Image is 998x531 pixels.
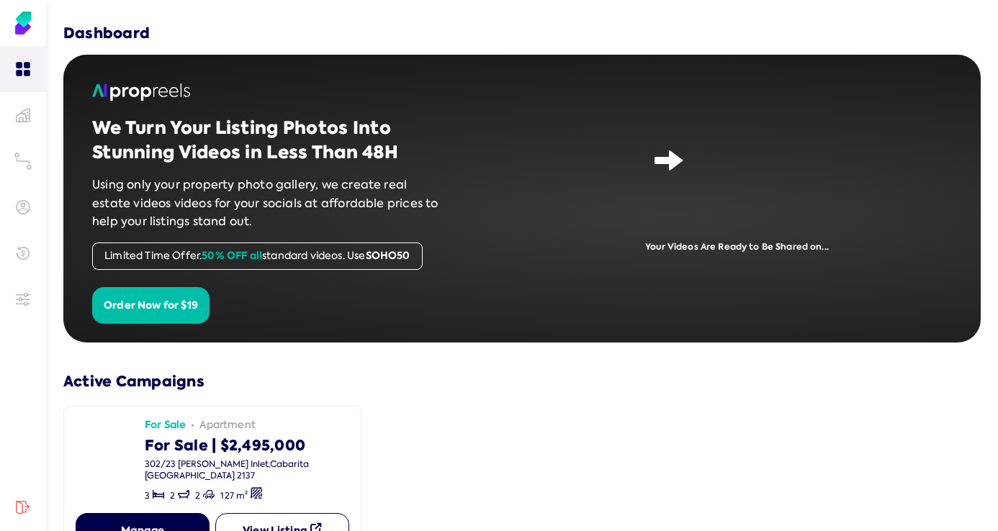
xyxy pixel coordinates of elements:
img: yH5BAEAAAAALAAAAAABAAEAAAIBRAA7 [568,166,637,218]
span: 2 [170,490,175,501]
h3: Dashboard [63,23,150,43]
button: Order Now for $19 [92,287,210,324]
span: 3 [145,490,150,501]
p: Using only your property photo gallery, we create real estate videos videos for your socials at a... [92,176,445,231]
span: SOHO50 [366,248,410,263]
img: image [76,418,133,476]
img: yH5BAEAAAAALAAAAAABAAEAAAIBRAA7 [624,265,850,288]
h2: We Turn Your Listing Photos Into Stunning Videos in Less Than 48H [92,116,445,164]
div: 302/23 [PERSON_NAME] Inlet , Cabarita [GEOGRAPHIC_DATA] 2137 [145,458,349,481]
div: For Sale | $2,495,000 [145,432,349,455]
div: Your Videos Are Ready to Be Shared on... [522,241,952,253]
img: Soho Agent Portal Home [12,12,35,35]
iframe: Demo [701,103,906,218]
a: Order Now for $19 [92,297,210,312]
img: yH5BAEAAAAALAAAAAABAAEAAAIBRAA7 [568,103,637,155]
div: Limited Time Offer. standard videos. Use [92,242,423,270]
span: 2 [195,490,200,501]
span: apartment [199,418,256,432]
span: 50% OFF all [202,248,262,263]
span: 127 m² [220,490,248,501]
span: For Sale [145,418,186,432]
h3: Active Campaigns [63,371,981,391]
